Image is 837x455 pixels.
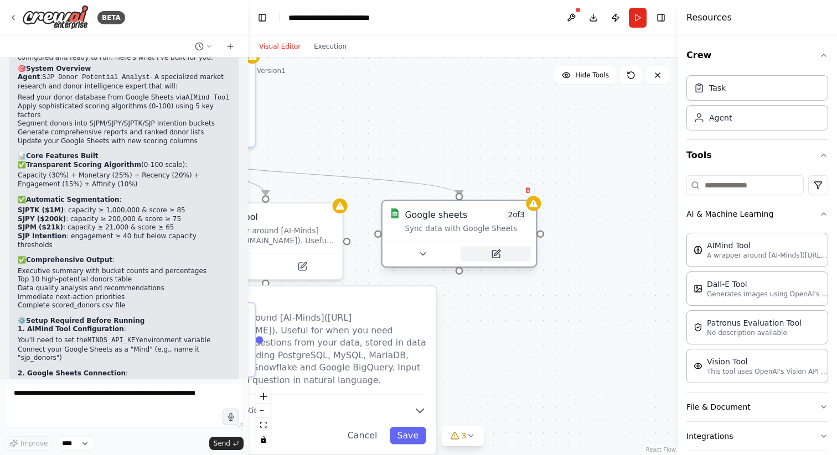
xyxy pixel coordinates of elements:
button: Advanced Options [199,404,426,417]
nav: breadcrumb [288,12,400,23]
li: Segment donors into SJPM/SJPY/SJPTK/SJP Intention buckets [18,119,230,128]
img: DallETool [694,284,702,293]
button: fit view [256,418,271,432]
p: ✅ : [18,196,230,205]
h2: ⚙️ [18,317,230,326]
div: AIMindToolAIMindToolA wrapper around [AI-Minds]([URL][DOMAIN_NAME]). Useful for when you need ans... [188,202,344,280]
h2: 🎯 [18,65,230,74]
strong: Automatic Segmentation [26,196,120,203]
button: Open in side panel [267,259,337,274]
p: Generates images using OpenAI's Dall-E model. [707,290,829,299]
g: Edge from 6caee950-0ccd-40ac-8fc4-20466d6aa302 to 98751875-1527-467c-b186-f17a8628fd3b [172,154,466,195]
button: Delete node [521,183,535,197]
img: Google Sheets [390,208,400,218]
strong: Core Features Built [26,152,99,160]
p: : [18,369,230,378]
p: : - A specialized market research and donor intelligence expert that will: [18,73,230,91]
div: Dall-E Tool [707,279,829,290]
div: Patronus Evaluation Tool [707,317,802,328]
li: Immediate next-action priorities [18,293,230,302]
p: A wrapper around [AI-Minds]([URL][DOMAIN_NAME]). Useful for when you need answers to questions fr... [707,251,829,260]
button: Cancel [340,427,385,444]
span: Send [214,439,230,448]
li: : capacity ≥ 200,000 & score ≥ 75 [18,215,230,224]
li: Apply sophisticated scoring algorithms (0-100) using 5 key factors [18,102,230,119]
li: Update your Google Sheets with new scoring columns [18,137,230,146]
button: Save [390,427,426,444]
code: MINDS_API_KEY [87,337,139,344]
button: Hide right sidebar [653,10,669,25]
p: ✅ : [18,256,230,265]
li: Executive summary with bucket counts and percentages [18,267,230,276]
button: Click to speak your automation idea [223,409,239,425]
div: Agent [709,112,732,123]
button: Improve [4,436,53,451]
button: Start a new chat [221,40,239,53]
button: Hide Tools [555,66,616,84]
span: Hide Tools [575,71,609,80]
li: Top 10 high-potential donors table [18,275,230,284]
li: : capacity ≥ 1,000,000 & score ≥ 85 [18,206,230,215]
h4: Resources [686,11,732,24]
button: File & Document [686,393,828,421]
button: Open in side panel [179,127,250,142]
li: : capacity ≥ 21,000 & score ≥ 65 [18,223,230,232]
li: Capacity (30%) + Monetary (25%) + Recency (20%) + Engagement (15%) + Affinity (10%) [18,171,230,189]
div: AIMindTool [211,211,258,224]
li: Connect your Google Sheets as a "Mind" (e.g., name it "sjp_donors") [18,346,230,363]
button: Visual Editor [252,40,307,53]
li: Read your donor database from Google Sheets via [18,93,230,103]
img: VisionTool [694,362,702,370]
button: Integrations [686,422,828,451]
p: A wrapper around [AI-Minds]([URL][DOMAIN_NAME]). Useful for when you need answers to questions fr... [199,311,426,386]
button: AI & Machine Learning [686,200,828,228]
strong: SJPTK ($1M) [18,206,64,214]
code: SJP Donor Potential Analyst [42,74,149,81]
button: Open in side panel [207,356,250,371]
img: Logo [22,5,89,30]
div: Google sheets [405,208,467,221]
strong: SJPY ($200k) [18,215,66,223]
strong: SJPM ($21k) [18,223,63,231]
strong: System Overview [26,65,91,72]
div: Task [709,82,726,93]
span: Number of enabled actions [504,208,529,221]
strong: Transparent Scoring Algorithm [26,161,141,169]
button: zoom out [256,404,271,418]
h3: AIMindTool [199,296,426,309]
button: zoom in [256,389,271,404]
div: Google SheetsGoogle sheets2of3Sync data with Google Sheets [381,202,538,270]
p: ✅ (0-100 scale): [18,161,230,170]
li: Generate comprehensive reports and ranked donor lists [18,128,230,137]
h2: 📊 [18,152,230,161]
strong: SJP Intention [18,232,66,240]
button: Switch to previous chat [190,40,217,53]
a: React Flow attribution [646,447,676,453]
button: Execution [307,40,353,53]
button: Crew [686,40,828,71]
div: Crew [686,71,828,139]
p: This tool uses OpenAI's Vision API to describe the contents of an image. [707,367,829,376]
strong: 1. AIMind Tool Configuration [18,325,124,333]
img: AIMindTool [694,245,702,254]
strong: Setup Required Before Running [26,317,144,325]
button: Open in side panel [461,247,531,262]
strong: 2. Google Sheets Connection [18,369,126,377]
button: Send [209,437,244,450]
li: Data quality analysis and recommendations [18,284,230,293]
button: toggle interactivity [256,432,271,447]
code: AIMind Tool [185,94,229,102]
span: 3 [462,430,467,441]
li: You'll need to set the environment variable [18,336,230,346]
div: Sync data with Google Sheets [405,223,528,233]
li: Complete scored_donors.csv file [18,301,230,310]
button: 3 [442,426,484,446]
div: Version 1 [257,66,286,75]
p: No description available [707,328,802,337]
div: A wrapper around [AI-Minds]([URL][DOMAIN_NAME]). Useful for when you need answers to questions fr... [211,226,335,246]
p: : [18,325,230,334]
div: AIMind Tool [707,240,829,251]
div: AI & Machine Learning [686,228,828,392]
g: Edge from 6caee950-0ccd-40ac-8fc4-20466d6aa302 to d7a2c57a-4916-4d99-896d-6eef4d8c21e9 [172,154,272,195]
button: Hide left sidebar [255,10,270,25]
